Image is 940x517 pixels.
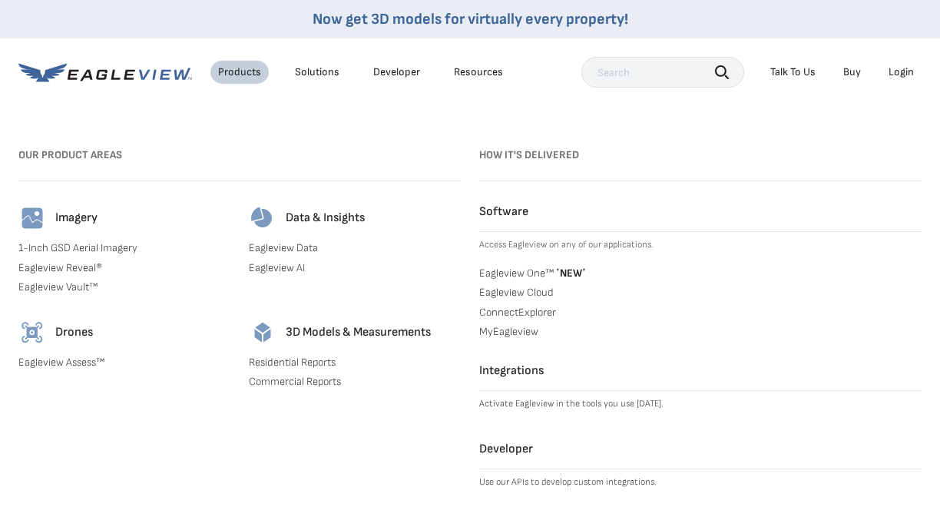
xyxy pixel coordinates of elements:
[479,363,922,379] h4: Integrations
[249,261,461,275] a: Eagleview AI
[286,325,431,340] h4: 3D Models & Measurements
[479,204,922,220] h4: Software
[479,238,922,252] p: Access Eagleview on any of our applications.
[554,267,586,280] span: NEW
[249,319,276,346] img: 3d-models-icon.svg
[18,261,230,275] a: Eagleview Reveal®
[479,143,922,167] h3: How it's Delivered
[581,57,744,88] input: Search
[479,397,922,411] p: Activate Eagleview in the tools you use [DATE].
[249,356,461,370] a: Residential Reports
[889,65,914,79] div: Login
[18,143,461,167] h3: Our Product Areas
[249,375,461,389] a: Commercial Reports
[770,65,816,79] div: Talk To Us
[479,264,922,280] a: Eagleview One™ *NEW*
[454,65,503,79] div: Resources
[373,65,420,79] a: Developer
[479,442,922,457] h4: Developer
[218,65,261,79] div: Products
[479,325,922,339] a: MyEagleview
[479,306,922,320] a: ConnectExplorer
[843,65,861,79] a: Buy
[479,363,922,411] a: Integrations Activate Eagleview in the tools you use [DATE].
[18,241,230,255] a: 1-Inch GSD Aerial Imagery
[18,280,230,294] a: Eagleview Vault™
[249,241,461,255] a: Eagleview Data
[55,210,98,226] h4: Imagery
[479,476,922,489] p: Use our APIs to develop custom integrations.
[18,319,46,346] img: drones-icon.svg
[18,356,230,370] a: Eagleview Assess™
[18,204,46,232] img: imagery-icon.svg
[249,204,276,232] img: data-icon.svg
[286,210,365,226] h4: Data & Insights
[479,442,922,489] a: Developer Use our APIs to develop custom integrations.
[295,65,339,79] div: Solutions
[55,325,93,340] h4: Drones
[479,286,922,300] a: Eagleview Cloud
[313,10,628,28] a: Now get 3D models for virtually every property!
